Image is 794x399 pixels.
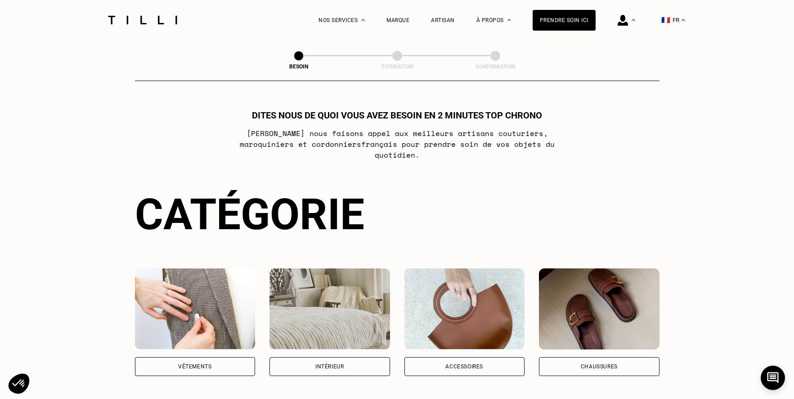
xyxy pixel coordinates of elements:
[445,364,483,369] div: Accessoires
[450,63,540,70] div: Confirmation
[533,10,596,31] a: Prendre soin ici
[632,19,635,21] img: Menu déroulant
[352,63,442,70] div: Estimation
[661,16,670,24] span: 🇫🇷
[431,17,455,23] a: Artisan
[315,364,344,369] div: Intérieur
[105,16,180,24] img: Logo du service de couturière Tilli
[269,268,390,349] img: Intérieur
[507,19,511,21] img: Menu déroulant à propos
[219,128,575,160] p: [PERSON_NAME] nous faisons appel aux meilleurs artisans couturiers , maroquiniers et cordonniers ...
[178,364,211,369] div: Vêtements
[254,63,344,70] div: Besoin
[539,268,659,349] img: Chaussures
[361,19,365,21] img: Menu déroulant
[618,15,628,26] img: icône connexion
[404,268,525,349] img: Accessoires
[135,189,659,240] div: Catégorie
[135,268,256,349] img: Vêtements
[252,110,542,121] h1: Dites nous de quoi vous avez besoin en 2 minutes top chrono
[682,19,685,21] img: menu déroulant
[386,17,409,23] a: Marque
[581,364,618,369] div: Chaussures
